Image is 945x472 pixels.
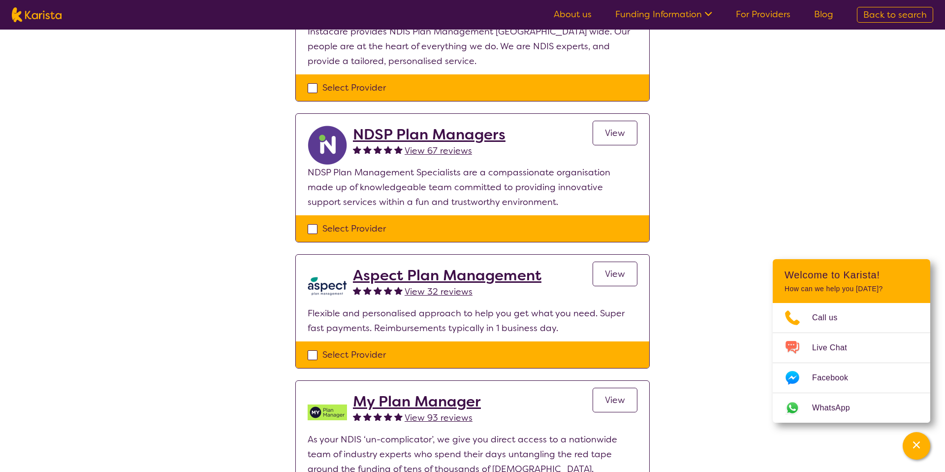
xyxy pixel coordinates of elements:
[814,8,833,20] a: Blog
[785,285,918,293] p: How can we help you [DATE]?
[785,269,918,281] h2: Welcome to Karista!
[593,262,637,286] a: View
[405,410,472,425] a: View 93 reviews
[363,412,372,421] img: fullstar
[605,268,625,280] span: View
[363,286,372,295] img: fullstar
[863,9,927,21] span: Back to search
[773,393,930,423] a: Web link opens in a new tab.
[374,412,382,421] img: fullstar
[405,143,472,158] a: View 67 reviews
[308,24,637,68] p: Instacare provides NDIS Plan Management [GEOGRAPHIC_DATA] wide. Our people are at the heart of ev...
[773,303,930,423] ul: Choose channel
[353,126,505,143] a: NDSP Plan Managers
[394,145,403,154] img: fullstar
[593,388,637,412] a: View
[812,401,862,415] span: WhatsApp
[812,371,860,385] span: Facebook
[374,145,382,154] img: fullstar
[605,394,625,406] span: View
[405,412,472,424] span: View 93 reviews
[353,393,481,410] a: My Plan Manager
[353,145,361,154] img: fullstar
[308,393,347,432] img: v05irhjwnjh28ktdyyfd.png
[857,7,933,23] a: Back to search
[308,306,637,336] p: Flexible and personalised approach to help you get what you need. Super fast payments. Reimbursem...
[405,286,472,298] span: View 32 reviews
[384,286,392,295] img: fullstar
[308,165,637,209] p: NDSP Plan Management Specialists are a compassionate organisation made up of knowledgeable team c...
[773,259,930,423] div: Channel Menu
[903,432,930,460] button: Channel Menu
[405,284,472,299] a: View 32 reviews
[394,286,403,295] img: fullstar
[308,126,347,165] img: ryxpuxvt8mh1enfatjpo.png
[12,7,62,22] img: Karista logo
[384,145,392,154] img: fullstar
[394,412,403,421] img: fullstar
[812,310,850,325] span: Call us
[736,8,790,20] a: For Providers
[605,127,625,139] span: View
[374,286,382,295] img: fullstar
[615,8,712,20] a: Funding Information
[308,267,347,306] img: lkb8hqptqmnl8bp1urdw.png
[363,145,372,154] img: fullstar
[353,286,361,295] img: fullstar
[593,121,637,145] a: View
[554,8,592,20] a: About us
[353,267,541,284] a: Aspect Plan Management
[384,412,392,421] img: fullstar
[812,340,859,355] span: Live Chat
[353,412,361,421] img: fullstar
[405,145,472,157] span: View 67 reviews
